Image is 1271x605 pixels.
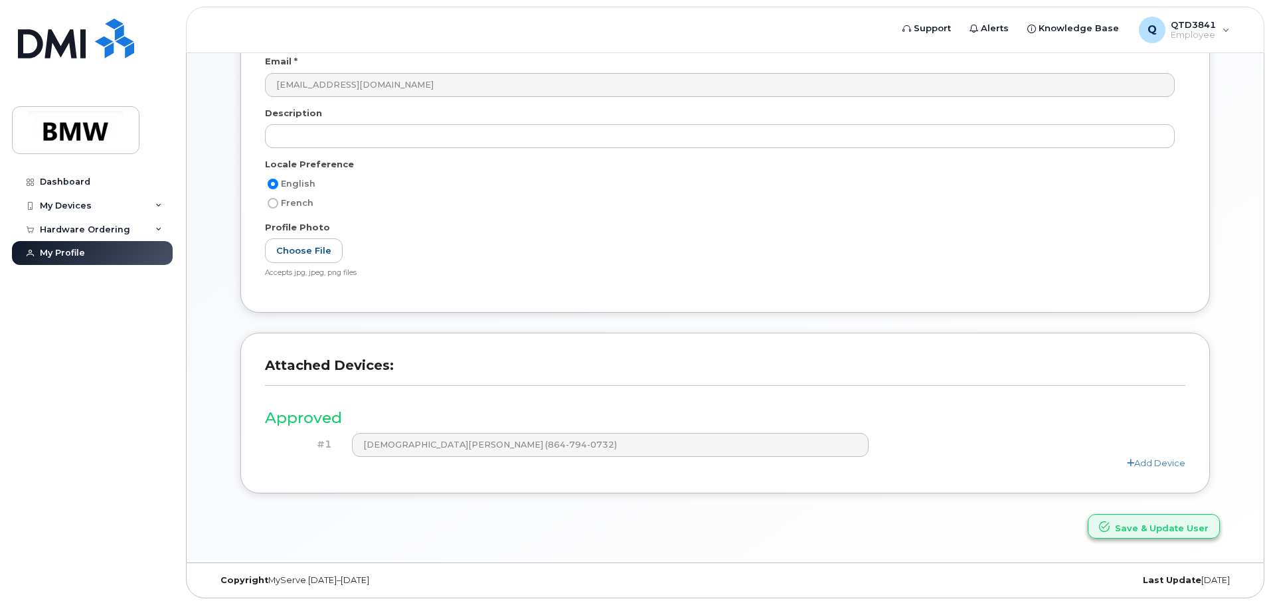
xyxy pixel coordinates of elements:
[268,198,278,209] input: French
[265,221,330,234] label: Profile Photo
[268,179,278,189] input: English
[1127,458,1185,468] a: Add Device
[1039,22,1119,35] span: Knowledge Base
[1147,22,1157,38] span: Q
[1018,15,1128,42] a: Knowledge Base
[275,439,332,450] h4: #1
[1171,30,1216,41] span: Employee
[265,268,1175,278] div: Accepts jpg, jpeg, png files
[281,198,313,208] span: French
[281,179,315,189] span: English
[211,575,554,586] div: MyServe [DATE]–[DATE]
[893,15,960,42] a: Support
[896,575,1240,586] div: [DATE]
[981,22,1009,35] span: Alerts
[265,357,1185,386] h3: Attached Devices:
[265,55,297,68] label: Email *
[265,238,343,263] label: Choose File
[1130,17,1239,43] div: QTD3841
[1171,19,1216,30] span: QTD3841
[914,22,951,35] span: Support
[1143,575,1201,585] strong: Last Update
[1213,547,1261,595] iframe: Messenger Launcher
[265,158,354,171] label: Locale Preference
[1088,514,1220,539] button: Save & Update User
[265,107,322,120] label: Description
[265,410,1185,426] h3: Approved
[960,15,1018,42] a: Alerts
[220,575,268,585] strong: Copyright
